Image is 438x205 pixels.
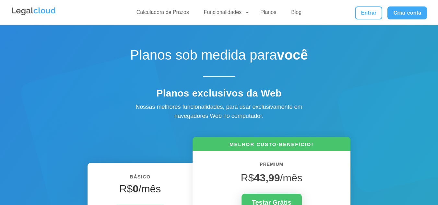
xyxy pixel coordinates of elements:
[277,47,308,63] strong: você
[193,141,350,151] h6: MELHOR CUSTO-BENEFÍCIO!
[106,87,333,102] h4: Planos exclusivos da Web
[254,172,280,184] strong: 43,99
[355,6,382,19] a: Entrar
[11,6,56,16] img: Legalcloud Logo
[287,9,305,18] a: Blog
[97,173,183,184] h6: BÁSICO
[133,183,138,195] strong: 0
[97,183,183,198] h4: R$ /mês
[241,172,302,184] span: R$ /mês
[133,9,193,18] a: Calculadora de Prazos
[11,12,56,17] a: Logo da Legalcloud
[202,161,340,172] h6: PREMIUM
[256,9,280,18] a: Planos
[200,9,250,18] a: Funcionalidades
[106,47,333,66] h1: Planos sob medida para
[122,102,316,121] div: Nossas melhores funcionalidades, para usar exclusivamente em navegadores Web no computador.
[387,6,427,19] a: Criar conta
